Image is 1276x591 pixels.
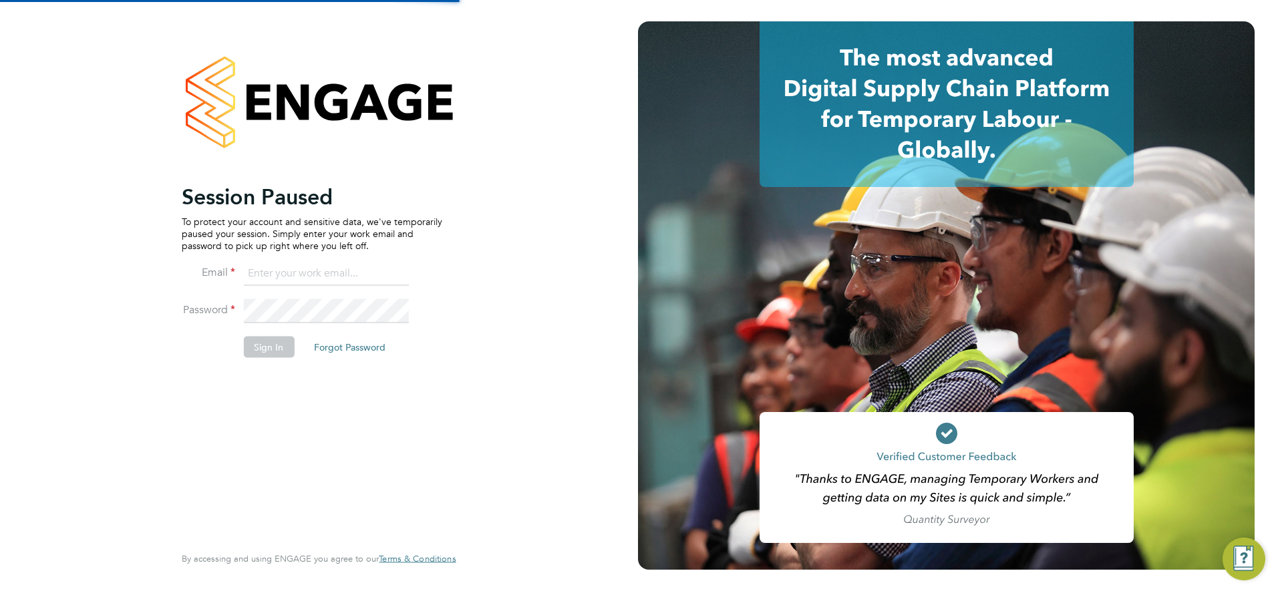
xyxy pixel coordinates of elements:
label: Email [182,265,235,279]
label: Password [182,303,235,317]
span: Terms & Conditions [379,553,456,564]
a: Terms & Conditions [379,554,456,564]
h2: Session Paused [182,183,442,210]
p: To protect your account and sensitive data, we've temporarily paused your session. Simply enter y... [182,215,442,252]
input: Enter your work email... [243,262,408,286]
button: Sign In [243,336,294,357]
button: Forgot Password [303,336,396,357]
button: Engage Resource Center [1223,538,1265,580]
span: By accessing and using ENGAGE you agree to our [182,553,456,564]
